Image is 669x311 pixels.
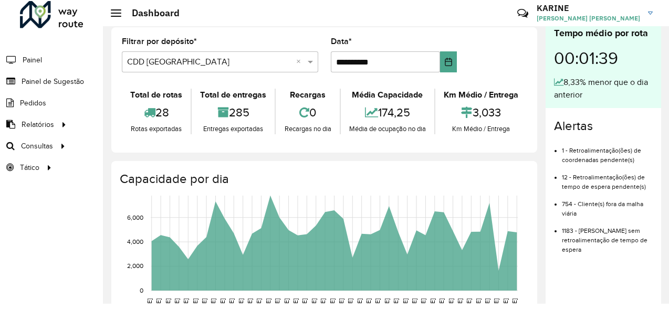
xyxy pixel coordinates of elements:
[554,119,653,134] h4: Alertas
[194,124,272,134] div: Entregas exportadas
[331,35,352,48] label: Data
[562,165,653,191] li: 12 - Retroalimentação(ões) de tempo de espera pendente(s)
[438,124,524,134] div: Km Médio / Entrega
[127,238,143,245] text: 4,000
[127,214,143,221] text: 6,000
[296,56,305,68] span: Clear all
[562,218,653,254] li: 1183 - [PERSON_NAME] sem retroalimentação de tempo de espera
[194,101,272,124] div: 285
[127,263,143,270] text: 2,000
[440,51,457,72] button: Choose Date
[21,141,53,152] span: Consultas
[22,119,54,130] span: Relatórios
[554,40,653,76] div: 00:01:39
[140,287,143,294] text: 0
[278,89,337,101] div: Recargas
[124,124,188,134] div: Rotas exportadas
[124,89,188,101] div: Total de rotas
[278,124,337,134] div: Recargas no dia
[343,89,432,101] div: Média Capacidade
[438,101,524,124] div: 3,033
[124,101,188,124] div: 28
[194,89,272,101] div: Total de entregas
[562,138,653,165] li: 1 - Retroalimentação(ões) de coordenadas pendente(s)
[20,162,39,173] span: Tático
[122,35,197,48] label: Filtrar por depósito
[22,76,84,87] span: Painel de Sugestão
[562,191,653,218] li: 754 - Cliente(s) fora da malha viária
[438,89,524,101] div: Km Médio / Entrega
[343,101,432,124] div: 174,25
[554,26,653,40] div: Tempo médio por rota
[537,3,640,13] h3: KARINE
[20,98,46,109] span: Pedidos
[554,76,653,101] div: 8,33% menor que o dia anterior
[121,7,180,19] h2: Dashboard
[278,101,337,124] div: 0
[537,14,640,23] span: [PERSON_NAME] [PERSON_NAME]
[343,124,432,134] div: Média de ocupação no dia
[23,55,42,66] span: Painel
[511,2,534,25] a: Contato Rápido
[120,171,527,187] h4: Capacidade por dia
